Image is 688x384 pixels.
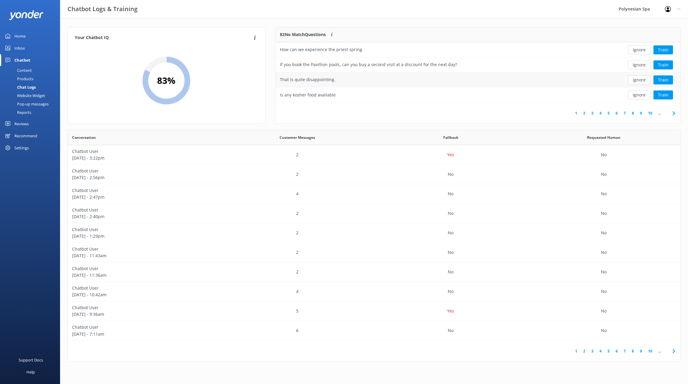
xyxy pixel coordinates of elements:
p: No [601,327,607,334]
p: Chatbot User [72,148,216,155]
p: 5 [296,308,299,314]
div: Home [14,30,26,42]
p: Yes [447,151,454,158]
p: [DATE] - 2:47pm [72,194,216,200]
a: 8 [629,110,637,116]
button: Ignore [628,90,650,99]
button: Train [653,60,673,69]
button: Train [653,90,673,99]
div: row [275,87,680,102]
a: Pop-up messages [4,100,60,108]
a: 7 [621,348,629,354]
div: Pop-up messages [4,100,49,108]
p: [DATE] - 2:40pm [72,213,216,220]
a: Website Widget [4,91,60,100]
div: Is any kosher food available [280,92,336,98]
a: 7 [621,110,629,116]
p: No [601,151,607,158]
span: Fallback [443,135,458,140]
p: No [601,210,607,217]
h4: Your Chatbot IQ [75,35,252,41]
p: Chatbot User [72,168,216,174]
p: Chatbot User [72,226,216,233]
a: Chat Logs [4,83,60,91]
div: row [68,301,680,321]
div: Recommend [14,130,37,142]
a: 5 [605,348,613,354]
a: 1 [572,110,580,116]
p: No [601,249,607,256]
div: row [275,42,680,57]
a: 6 [613,110,621,116]
p: Chatbot User [72,324,216,331]
a: 9 [637,110,645,116]
div: If you book the Pavillion pools, can you buy a second visit at a discount for the next day? [280,61,457,68]
p: No [448,171,453,178]
p: 2 [296,249,299,256]
p: 2 [296,230,299,236]
div: Settings [14,142,29,154]
p: No [601,269,607,275]
button: Train [653,45,673,54]
a: 9 [637,348,645,354]
a: 4 [596,348,605,354]
div: Content [4,66,32,75]
p: 2 [296,210,299,217]
span: Requested Human [587,135,620,140]
div: grid [68,145,680,340]
button: Ignore [628,45,650,54]
div: row [275,57,680,72]
span: Conversation [72,135,96,140]
p: Chatbot User [72,304,216,311]
div: Products [4,75,33,83]
div: Website Widget [4,91,45,100]
p: No [448,230,453,236]
div: Chatbot [14,54,30,66]
div: Help [26,366,35,378]
p: No [448,327,453,334]
div: That is quite disappointing. [280,76,335,83]
p: No [448,269,453,275]
h2: 83 % [157,73,175,88]
p: Chatbot User [72,246,216,252]
a: Reports [4,108,60,117]
span: ... [655,348,664,354]
img: yonder-white-logo.png [9,10,44,20]
span: ... [655,110,664,116]
div: row [68,282,680,301]
p: [DATE] - 3:22pm [72,155,216,161]
p: No [601,171,607,178]
p: [DATE] - 11:36am [72,272,216,279]
div: row [68,262,680,282]
p: Chatbot User [72,207,216,213]
p: Yes [447,308,454,314]
p: 6 [296,327,299,334]
a: 5 [605,110,613,116]
p: No [601,230,607,236]
p: No [448,190,453,197]
p: [DATE] - 1:29pm [72,233,216,239]
p: 82 No Match Questions [280,31,326,38]
div: Reports [4,108,31,117]
span: Customer Messages [280,135,315,140]
p: No [601,288,607,295]
div: grid [275,42,680,102]
div: row [68,145,680,165]
p: 2 [296,151,299,158]
div: row [68,184,680,204]
div: Reviews [14,118,29,130]
a: 4 [596,110,605,116]
a: 10 [645,110,655,116]
p: No [448,288,453,295]
p: 4 [296,190,299,197]
a: 10 [645,348,655,354]
p: No [448,210,453,217]
div: row [68,243,680,262]
p: No [601,190,607,197]
div: Inbox [14,42,25,54]
p: [DATE] - 7:11am [72,331,216,337]
p: Chatbot User [72,285,216,291]
p: 2 [296,171,299,178]
div: row [275,72,680,87]
p: Chatbot User [72,265,216,272]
